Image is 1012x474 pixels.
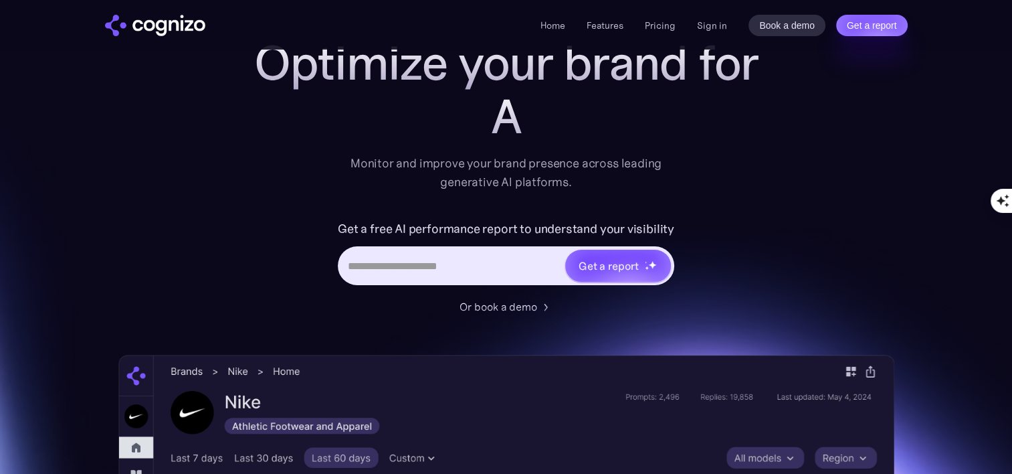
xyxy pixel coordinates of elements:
a: Sign in [697,17,727,33]
img: cognizo logo [105,15,205,36]
a: Get a report [836,15,908,36]
div: A [239,90,774,143]
a: Get a reportstarstarstar [564,248,672,283]
div: Get a report [579,258,639,274]
h1: Optimize your brand for [239,36,774,90]
img: star [645,261,647,263]
a: Home [540,19,565,31]
img: star [645,266,649,270]
a: Book a demo [748,15,825,36]
a: Features [587,19,623,31]
a: Pricing [645,19,676,31]
form: Hero URL Input Form [338,218,674,292]
a: Or book a demo [460,299,553,315]
div: Monitor and improve your brand presence across leading generative AI platforms. [342,154,671,191]
div: Or book a demo [460,299,537,315]
label: Get a free AI performance report to understand your visibility [338,218,674,240]
img: star [648,260,657,269]
a: home [105,15,205,36]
